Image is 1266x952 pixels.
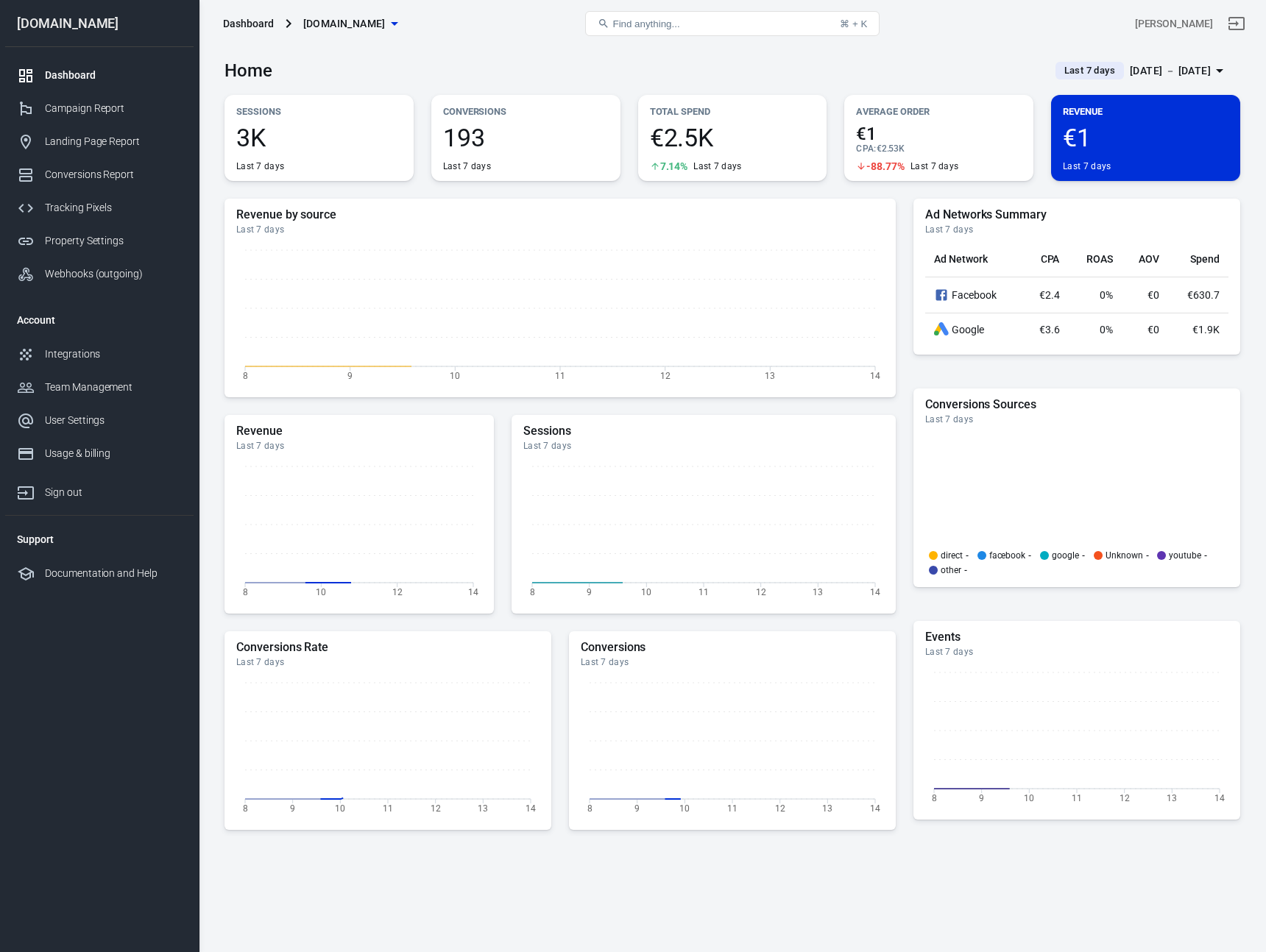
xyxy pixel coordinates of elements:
[5,224,194,257] a: Property Settings
[1219,6,1254,41] a: Sign out
[530,586,535,597] tspan: 8
[224,60,272,81] h3: Home
[5,522,194,557] li: Support
[925,224,1228,235] div: Last 7 days
[443,125,609,150] span: 193
[1100,324,1113,335] span: 0%
[1100,289,1113,301] span: 0%
[45,347,182,362] div: Integrations
[236,207,884,222] h5: Revenue by source
[1135,16,1213,32] div: Account id: ysDro5SM
[5,125,194,158] a: Landing Page Report
[45,413,182,428] div: User Settings
[877,143,905,154] span: €2.53K
[1039,289,1060,301] span: €2.4
[727,803,738,813] tspan: 11
[813,586,823,597] tspan: 13
[468,586,478,597] tspan: 14
[866,161,905,171] span: -88.77%
[870,370,880,380] tspan: 14
[45,68,182,83] div: Dashboard
[236,125,402,150] span: 3K
[5,404,194,437] a: User Settings
[1106,551,1143,560] p: Unknown
[45,485,182,500] div: Sign out
[925,630,1228,644] h5: Events
[45,134,182,149] div: Landing Page Report
[856,143,876,154] span: CPA :
[679,803,690,813] tspan: 10
[925,207,1228,222] h5: Ad Networks Summary
[650,104,816,119] p: Total Spend
[243,370,248,380] tspan: 8
[1214,792,1225,803] tspan: 14
[5,191,194,224] a: Tracking Pixels
[45,101,182,116] div: Campaign Report
[756,586,766,597] tspan: 12
[555,370,565,380] tspan: 11
[45,446,182,461] div: Usage & billing
[1167,792,1177,803] tspan: 13
[45,167,182,182] div: Conversions Report
[612,18,679,29] span: Find anything...
[840,18,867,29] div: ⌘ + K
[1063,104,1228,119] p: Revenue
[5,158,194,191] a: Conversions Report
[932,792,937,803] tspan: 8
[1187,289,1220,301] span: €630.7
[1147,324,1159,335] span: €0
[1204,551,1207,560] span: -
[910,160,958,172] div: Last 7 days
[1192,324,1220,335] span: €1.9K
[1028,551,1031,560] span: -
[925,397,1228,412] h5: Conversions Sources
[870,803,880,813] tspan: 14
[236,160,284,172] div: Last 7 days
[699,586,709,597] tspan: 11
[581,656,884,668] div: Last 7 days
[775,803,785,813] tspan: 12
[966,551,969,560] span: -
[1122,241,1168,277] th: AOV
[941,551,963,560] p: direct
[5,338,194,371] a: Integrations
[236,656,540,668] div: Last 7 days
[347,370,353,380] tspan: 9
[5,371,194,404] a: Team Management
[478,803,488,813] tspan: 13
[5,302,194,338] li: Account
[236,424,482,438] h5: Revenue
[641,586,651,597] tspan: 10
[765,370,775,380] tspan: 13
[316,586,326,597] tspan: 10
[450,370,460,380] tspan: 10
[934,322,1014,337] div: Google
[856,104,1022,119] p: Average Order
[236,440,482,452] div: Last 7 days
[45,566,182,581] div: Documentation and Help
[5,92,194,125] a: Campaign Report
[523,440,884,452] div: Last 7 days
[243,586,248,597] tspan: 8
[1063,125,1228,150] span: €1
[1169,551,1201,560] p: youtube
[660,161,688,171] span: 7.14%
[1147,289,1159,301] span: €0
[1068,241,1122,277] th: ROAS
[5,59,194,92] a: Dashboard
[856,125,1022,143] span: €1
[1146,551,1149,560] span: -
[443,160,491,172] div: Last 7 days
[934,322,949,337] div: Google Ads
[236,104,402,119] p: Sessions
[925,646,1228,658] div: Last 7 days
[1058,63,1121,78] span: Last 7 days
[934,286,949,304] svg: Facebook Ads
[941,566,961,575] p: other
[1063,160,1111,172] div: Last 7 days
[934,286,1014,304] div: Facebook
[236,640,540,655] h5: Conversions Rate
[431,803,441,813] tspan: 12
[297,10,403,38] button: [DOMAIN_NAME]
[5,470,194,509] a: Sign out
